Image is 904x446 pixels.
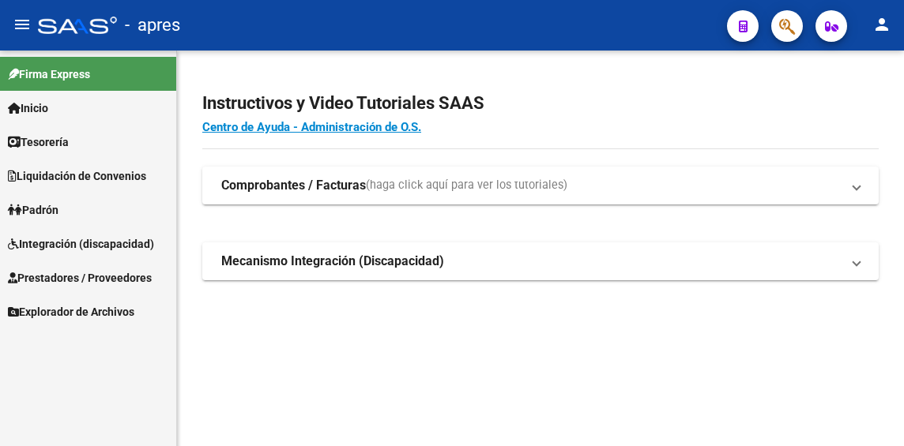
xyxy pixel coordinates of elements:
mat-expansion-panel-header: Mecanismo Integración (Discapacidad) [202,242,879,280]
strong: Comprobantes / Facturas [221,177,366,194]
mat-icon: menu [13,15,32,34]
span: (haga click aquí para ver los tutoriales) [366,177,567,194]
span: Inicio [8,99,48,117]
span: Prestadores / Proveedores [8,269,152,287]
mat-icon: person [872,15,891,34]
h2: Instructivos y Video Tutoriales SAAS [202,88,879,118]
strong: Mecanismo Integración (Discapacidad) [221,253,444,270]
mat-expansion-panel-header: Comprobantes / Facturas(haga click aquí para ver los tutoriales) [202,167,879,204]
span: Liquidación de Convenios [8,167,146,185]
span: Padrón [8,201,58,219]
iframe: Intercom live chat [850,392,888,430]
span: Tesorería [8,133,69,151]
span: Explorador de Archivos [8,303,134,320]
span: Integración (discapacidad) [8,235,154,253]
span: Firma Express [8,66,90,83]
span: - apres [125,8,180,43]
a: Centro de Ayuda - Administración de O.S. [202,120,421,134]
